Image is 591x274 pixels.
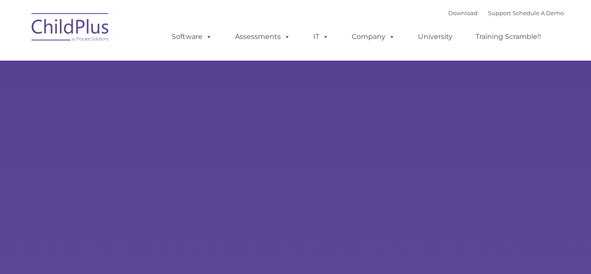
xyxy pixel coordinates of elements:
a: Training Scramble!! [467,28,549,45]
a: Company [343,28,404,45]
a: Assessments [226,28,299,45]
a: Software [163,28,221,45]
a: Support [488,10,511,16]
font: | [448,10,564,16]
a: Download [448,10,478,16]
img: ChildPlus by Procare Solutions [27,7,114,50]
a: IT [305,28,337,45]
a: Schedule A Demo [513,10,564,16]
a: University [409,28,461,45]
